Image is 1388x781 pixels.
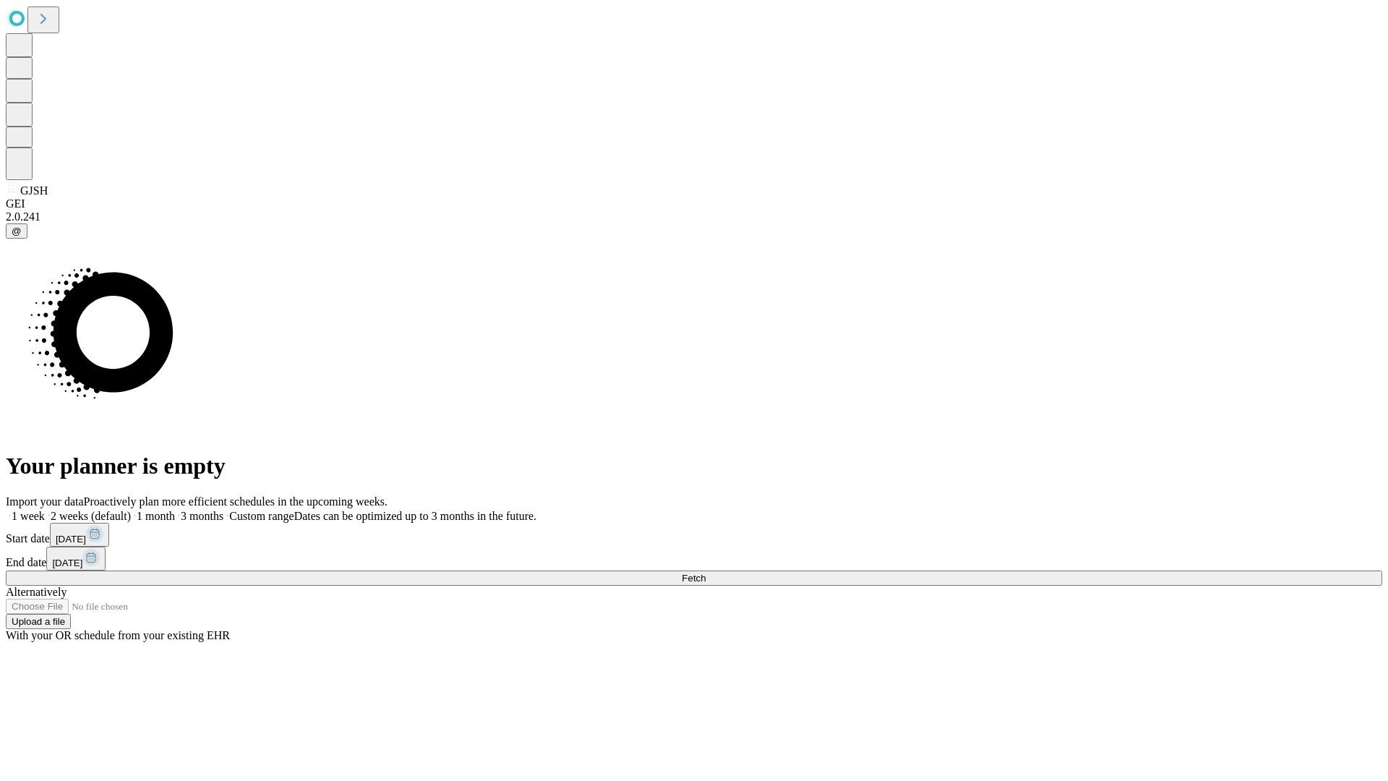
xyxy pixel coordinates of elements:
button: @ [6,223,27,239]
div: 2.0.241 [6,210,1382,223]
span: Alternatively [6,586,67,598]
span: With your OR schedule from your existing EHR [6,629,230,641]
button: [DATE] [46,547,106,571]
h1: Your planner is empty [6,453,1382,479]
button: [DATE] [50,523,109,547]
span: GJSH [20,184,48,197]
div: End date [6,547,1382,571]
span: Custom range [229,510,294,522]
span: [DATE] [56,534,86,545]
span: Dates can be optimized up to 3 months in the future. [294,510,536,522]
span: Proactively plan more efficient schedules in the upcoming weeks. [84,495,387,508]
span: 3 months [181,510,223,522]
span: Import your data [6,495,84,508]
span: 1 month [137,510,175,522]
span: @ [12,226,22,236]
div: GEI [6,197,1382,210]
span: Fetch [682,573,706,584]
span: 2 weeks (default) [51,510,131,522]
div: Start date [6,523,1382,547]
span: [DATE] [52,558,82,568]
button: Upload a file [6,614,71,629]
button: Fetch [6,571,1382,586]
span: 1 week [12,510,45,522]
